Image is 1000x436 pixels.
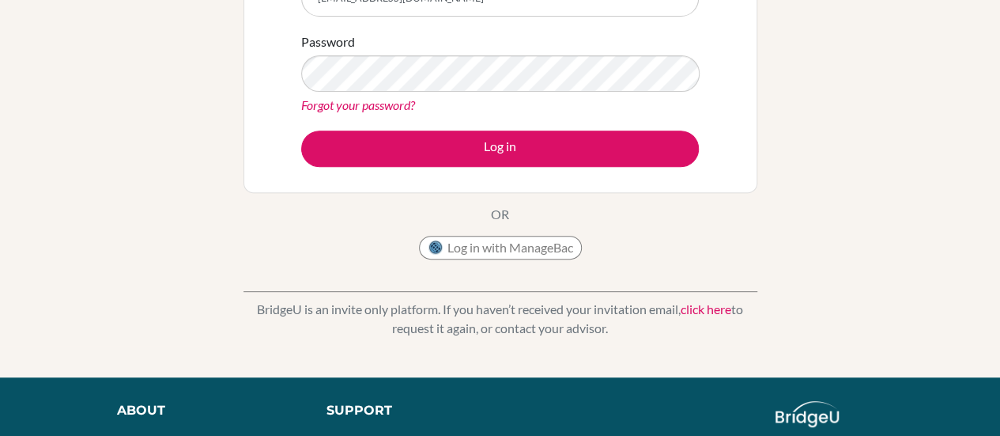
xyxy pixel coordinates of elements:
img: logo_white@2x-f4f0deed5e89b7ecb1c2cc34c3e3d731f90f0f143d5ea2071677605dd97b5244.png [775,401,840,427]
a: click here [681,301,731,317]
button: Log in with ManageBac [419,236,582,260]
div: Support [326,401,485,420]
a: Forgot your password? [301,97,415,112]
div: About [117,401,291,420]
button: Log in [301,131,699,167]
p: BridgeU is an invite only platform. If you haven’t received your invitation email, to request it ... [243,300,757,338]
p: OR [491,205,509,224]
label: Password [301,32,355,51]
